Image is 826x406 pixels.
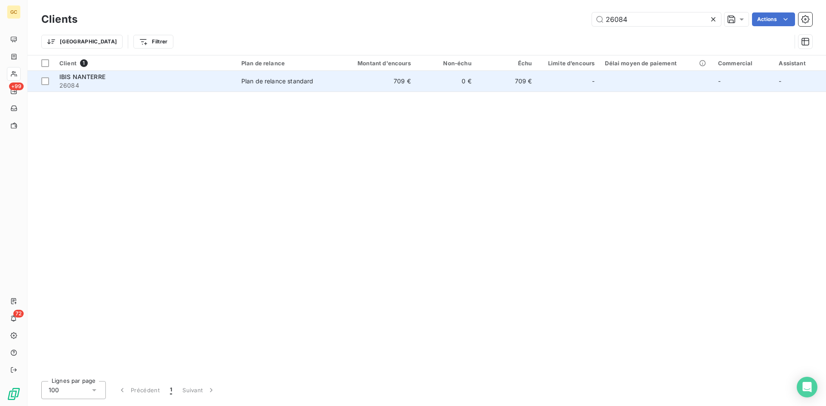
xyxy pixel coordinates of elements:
[779,77,781,85] span: -
[241,60,330,67] div: Plan de relance
[59,73,105,80] span: IBIS NANTERRE
[133,35,173,49] button: Filtrer
[59,60,77,67] span: Client
[718,60,768,67] div: Commercial
[421,60,472,67] div: Non-échu
[605,60,708,67] div: Délai moyen de paiement
[113,381,165,399] button: Précédent
[49,386,59,394] span: 100
[13,310,24,317] span: 72
[592,12,721,26] input: Rechercher
[752,12,795,26] button: Actions
[340,60,411,67] div: Montant d'encours
[335,71,416,92] td: 709 €
[779,60,821,67] div: Assistant
[41,35,123,49] button: [GEOGRAPHIC_DATA]
[241,77,314,85] div: Plan de relance standard
[718,77,721,85] span: -
[797,377,817,397] div: Open Intercom Messenger
[177,381,221,399] button: Suivant
[165,381,177,399] button: 1
[482,60,532,67] div: Échu
[7,5,21,19] div: GC
[592,77,595,85] span: -
[170,386,172,394] span: 1
[41,12,77,27] h3: Clients
[477,71,537,92] td: 709 €
[59,81,231,90] span: 26084
[9,82,24,90] span: +99
[7,387,21,401] img: Logo LeanPay
[542,60,595,67] div: Limite d’encours
[416,71,477,92] td: 0 €
[80,59,88,67] span: 1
